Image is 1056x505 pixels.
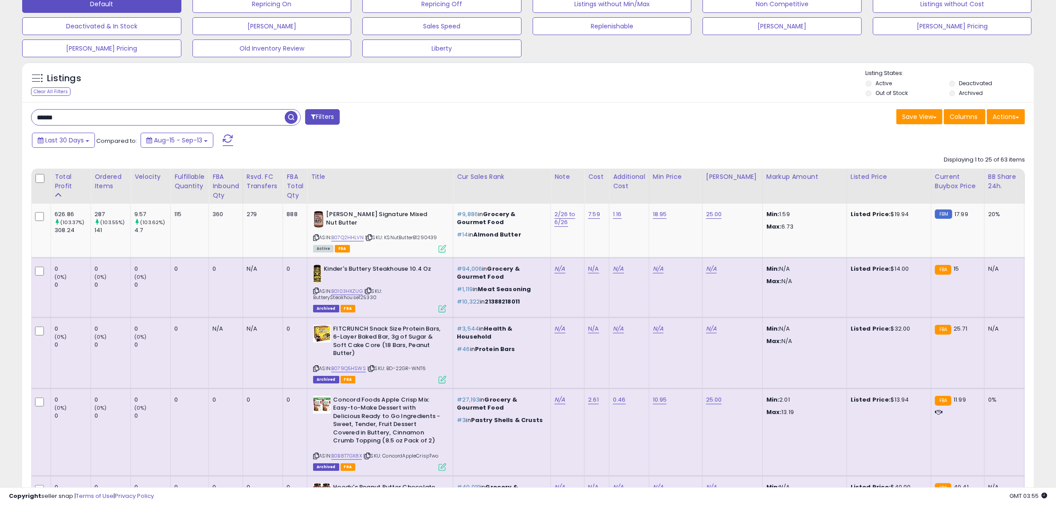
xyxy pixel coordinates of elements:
[935,325,951,335] small: FBA
[331,452,362,460] a: B0B8T7GX8X
[653,264,663,273] a: N/A
[851,324,891,333] b: Listed Price:
[55,226,90,234] div: 308.24
[766,210,780,218] strong: Min:
[55,396,90,404] div: 0
[22,17,181,35] button: Deactivated & In Stock
[134,404,147,411] small: (0%)
[96,137,137,145] span: Compared to:
[55,404,67,411] small: (0%)
[533,17,692,35] button: Replenishable
[875,79,892,87] label: Active
[613,264,624,273] a: N/A
[331,365,366,372] a: B079Q5HSWS
[471,416,543,424] span: Pastry Shells & Crusts
[457,230,468,239] span: #14
[944,109,985,124] button: Columns
[954,324,967,333] span: 25.71
[457,210,478,218] span: #9,886
[950,112,977,121] span: Columns
[988,396,1017,404] div: 0%
[653,172,699,181] div: Min Price
[457,324,479,333] span: #3,544
[457,265,544,281] p: in
[613,172,645,191] div: Additional Cost
[706,172,759,181] div: [PERSON_NAME]
[331,234,364,241] a: B07Q2HHLVN
[341,376,356,383] span: FBA
[987,109,1025,124] button: Actions
[55,412,90,420] div: 0
[331,288,363,295] a: B0103HXZUG
[851,210,924,218] div: $19.94
[554,210,575,227] a: 2/26 to 6/26
[851,265,924,273] div: $14.00
[457,297,480,306] span: #10,322
[341,305,356,312] span: FBA
[287,396,300,404] div: 0
[944,156,1025,164] div: Displaying 1 to 25 of 63 items
[174,210,202,218] div: 115
[94,325,130,333] div: 0
[988,172,1021,191] div: BB Share 24h.
[94,404,107,411] small: (0%)
[305,109,340,125] button: Filters
[475,345,515,353] span: Protein Bars
[653,395,667,404] a: 10.95
[313,396,446,470] div: ASIN:
[247,172,279,191] div: Rsvd. FC Transfers
[313,210,324,228] img: 41AW2ivTvFL._SL40_.jpg
[766,277,840,285] p: N/A
[100,219,125,226] small: (103.55%)
[457,325,544,341] p: in
[954,395,966,404] span: 11.99
[174,265,202,273] div: 0
[134,226,170,234] div: 4.7
[212,325,236,333] div: N/A
[554,172,581,181] div: Note
[875,89,908,97] label: Out of Stock
[247,210,276,218] div: 279
[55,172,87,191] div: Total Profit
[457,416,466,424] span: #3
[457,298,544,306] p: in
[287,265,300,273] div: 0
[588,324,599,333] a: N/A
[55,265,90,273] div: 0
[45,136,84,145] span: Last 30 Days
[851,210,891,218] b: Listed Price:
[851,172,927,181] div: Listed Price
[287,172,303,200] div: FBA Total Qty
[247,396,276,404] div: 0
[134,412,170,420] div: 0
[896,109,942,124] button: Save View
[55,273,67,280] small: (0%)
[766,408,840,416] p: 13.19
[247,325,276,333] div: N/A
[55,341,90,349] div: 0
[192,39,352,57] button: Old Inventory Review
[457,264,520,281] span: Grocery & Gourmet Food
[94,333,107,340] small: (0%)
[851,396,924,404] div: $13.94
[485,297,520,306] span: 21388218011
[32,133,95,148] button: Last 30 Days
[588,264,599,273] a: N/A
[192,17,352,35] button: [PERSON_NAME]
[134,281,170,289] div: 0
[134,210,170,218] div: 9.57
[851,325,924,333] div: $32.00
[174,396,202,404] div: 0
[55,210,90,218] div: 626.86
[554,264,565,273] a: N/A
[341,463,356,471] span: FBA
[851,395,891,404] b: Listed Price:
[140,219,165,226] small: (103.62%)
[94,265,130,273] div: 0
[311,172,449,181] div: Title
[313,376,339,383] span: Listings that have been deleted from Seller Central
[94,273,107,280] small: (0%)
[588,172,605,181] div: Cost
[247,265,276,273] div: N/A
[287,210,300,218] div: 888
